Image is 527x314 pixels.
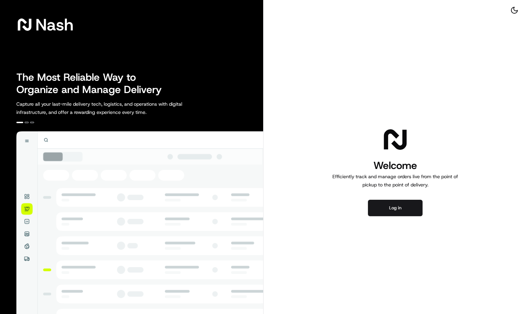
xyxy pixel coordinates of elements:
span: Nash [35,18,73,31]
button: Log in [368,200,423,216]
p: Capture all your last-mile delivery tech, logistics, and operations with digital infrastructure, ... [16,100,213,116]
h1: Welcome [330,159,461,172]
p: Efficiently track and manage orders live from the point of pickup to the point of delivery. [330,172,461,189]
h2: The Most Reliable Way to Organize and Manage Delivery [16,71,169,96]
